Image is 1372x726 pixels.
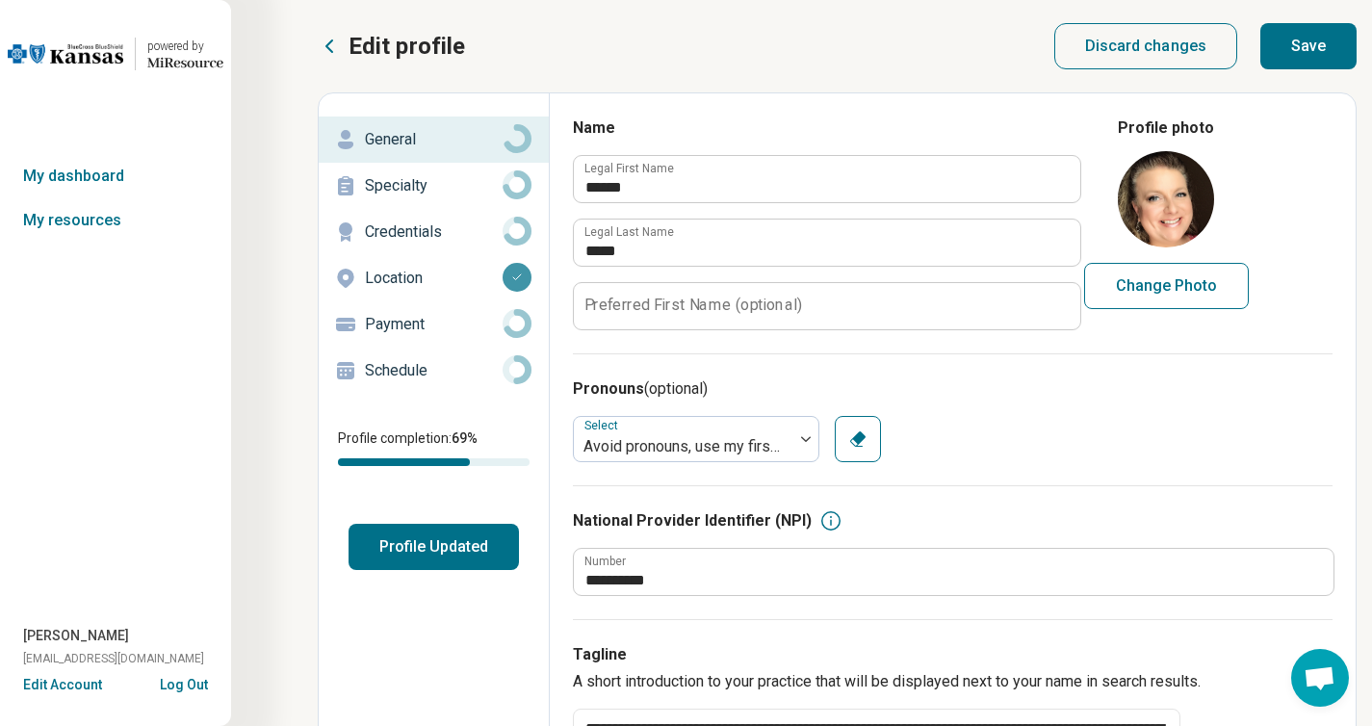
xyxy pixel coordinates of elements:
[338,458,530,466] div: Profile completion
[1084,263,1249,309] button: Change Photo
[644,379,708,398] span: (optional)
[452,430,478,446] span: 69 %
[318,31,465,62] button: Edit profile
[573,117,1079,140] h3: Name
[584,419,622,432] label: Select
[319,301,549,348] a: Payment
[365,220,503,244] p: Credentials
[1291,649,1349,707] a: Open chat
[1054,23,1238,69] button: Discard changes
[584,298,802,313] label: Preferred First Name (optional)
[584,163,674,174] label: Legal First Name
[160,675,208,690] button: Log Out
[365,313,503,336] p: Payment
[8,31,123,77] img: Blue Cross Blue Shield Kansas
[365,359,503,382] p: Schedule
[23,675,102,695] button: Edit Account
[319,117,549,163] a: General
[365,174,503,197] p: Specialty
[583,435,784,458] div: Avoid pronouns, use my first name
[573,509,812,532] h3: National Provider Identifier (NPI)
[1118,117,1214,140] legend: Profile photo
[147,38,223,55] div: powered by
[573,643,1333,666] h3: Tagline
[1118,151,1214,247] img: avatar image
[573,670,1333,693] p: A short introduction to your practice that will be displayed next to your name in search results.
[365,267,503,290] p: Location
[349,524,519,570] button: Profile Updated
[365,128,503,151] p: General
[23,650,204,667] span: [EMAIL_ADDRESS][DOMAIN_NAME]
[349,31,465,62] p: Edit profile
[573,377,1333,401] h3: Pronouns
[23,626,129,646] span: [PERSON_NAME]
[319,255,549,301] a: Location
[319,348,549,394] a: Schedule
[319,209,549,255] a: Credentials
[1260,23,1357,69] button: Save
[319,417,549,478] div: Profile completion:
[584,226,674,238] label: Legal Last Name
[584,556,626,567] label: Number
[319,163,549,209] a: Specialty
[8,31,223,77] a: Blue Cross Blue Shield Kansaspowered by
